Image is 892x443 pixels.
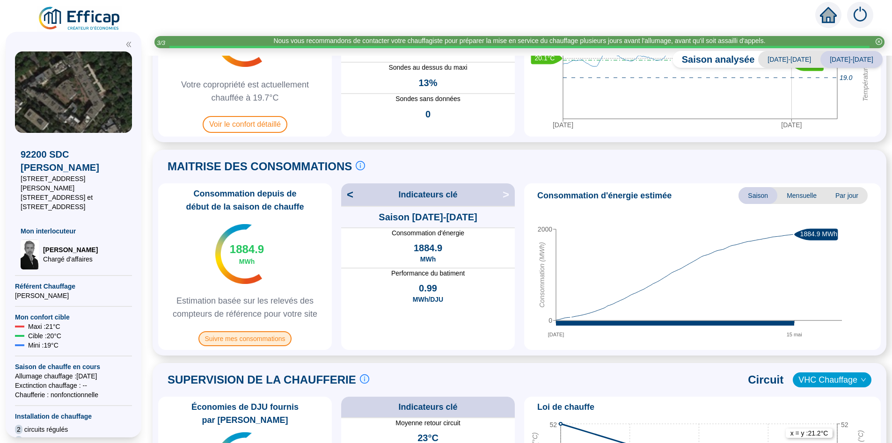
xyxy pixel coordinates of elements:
[15,312,132,322] span: Mon confort cible
[414,241,442,254] span: 1884.9
[15,425,22,434] span: 2
[157,39,165,46] i: 3 / 3
[398,188,457,201] span: Indicateurs clé
[15,381,132,390] span: Exctinction chauffage : --
[162,294,328,320] span: Estimation basée sur les relevés des compteurs de référence pour votre site
[847,2,873,28] img: alerts
[28,331,61,341] span: Cible : 20 °C
[15,362,132,371] span: Saison de chauffe en cours
[215,224,263,284] img: indicateur températures
[341,187,353,202] span: <
[239,257,255,266] span: MWh
[43,254,98,264] span: Chargé d'affaires
[162,400,328,427] span: Économies de DJU fournis par [PERSON_NAME]
[341,228,515,238] span: Consommation d'énergie
[787,332,802,337] tspan: 15 mai
[537,189,672,202] span: Consommation d'énergie estimée
[840,74,852,81] tspan: 19.0
[273,36,765,46] div: Nous vous recommandons de contacter votre chauffagiste pour préparer la mise en service du chauff...
[425,108,431,121] span: 0
[758,51,820,68] span: [DATE]-[DATE]
[43,245,98,254] span: [PERSON_NAME]
[535,54,555,61] text: 20.1°C
[230,242,264,257] span: 1884.9
[28,322,60,331] span: Maxi : 21 °C
[537,400,594,414] span: Loi de chauffe
[21,148,126,174] span: 92200 SDC [PERSON_NAME]
[553,121,573,129] tspan: [DATE]
[28,341,58,350] span: Mini : 19 °C
[748,372,783,387] span: Circuit
[418,76,437,89] span: 13%
[15,371,132,381] span: Allumage chauffage : [DATE]
[21,240,39,269] img: Chargé d'affaires
[876,38,882,45] span: close-circle
[790,429,828,437] text: x = y : 21.2 °C
[548,317,552,324] tspan: 0
[21,193,126,211] span: [STREET_ADDRESS] et [STREET_ADDRESS]
[777,187,826,204] span: Mensuelle
[15,291,132,300] span: [PERSON_NAME]
[341,418,515,428] span: Moyenne retour circuit
[21,174,126,193] span: [STREET_ADDRESS][PERSON_NAME]
[341,269,515,278] span: Performance du batiment
[125,41,132,48] span: double-left
[398,400,457,414] span: Indicateurs clé
[360,374,369,384] span: info-circle
[341,63,515,73] span: Sondes au dessus du maxi
[548,332,564,337] tspan: [DATE]
[356,161,365,170] span: info-circle
[198,331,292,346] span: Suivre mes consommations
[538,225,552,233] tspan: 2000
[15,390,132,399] span: Chaufferie : non fonctionnelle
[800,230,837,238] text: 1884.9 MWh
[203,116,287,133] span: Voir le confort détaillé
[24,425,68,434] span: circuits régulés
[168,372,356,387] span: SUPERVISION DE LA CHAUFFERIE
[162,187,328,213] span: Consommation depuis de début de la saison de chauffe
[168,159,352,174] span: MAITRISE DES CONSOMMATIONS
[162,78,328,104] span: Votre copropriété est actuellement chauffée à 19.7°C
[341,94,515,104] span: Sondes sans données
[15,282,132,291] span: Référent Chauffage
[820,7,837,23] span: home
[861,377,866,383] span: down
[15,412,132,421] span: Installation de chauffage
[37,6,122,32] img: efficap energie logo
[826,187,868,204] span: Par jour
[798,373,866,387] span: VHC Chauffage
[503,187,515,202] span: >
[820,51,883,68] span: [DATE]-[DATE]
[841,421,848,428] tspan: 52
[538,242,546,307] tspan: Consommation (MWh)
[420,254,436,264] span: MWh
[379,211,477,224] span: Saison [DATE]-[DATE]
[419,282,437,295] span: 0.99
[21,226,126,236] span: Mon interlocuteur
[738,187,777,204] span: Saison
[673,53,755,66] span: Saison analysée
[781,121,802,129] tspan: [DATE]
[862,43,869,102] tspan: Températures cibles
[413,295,443,304] span: MWh/DJU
